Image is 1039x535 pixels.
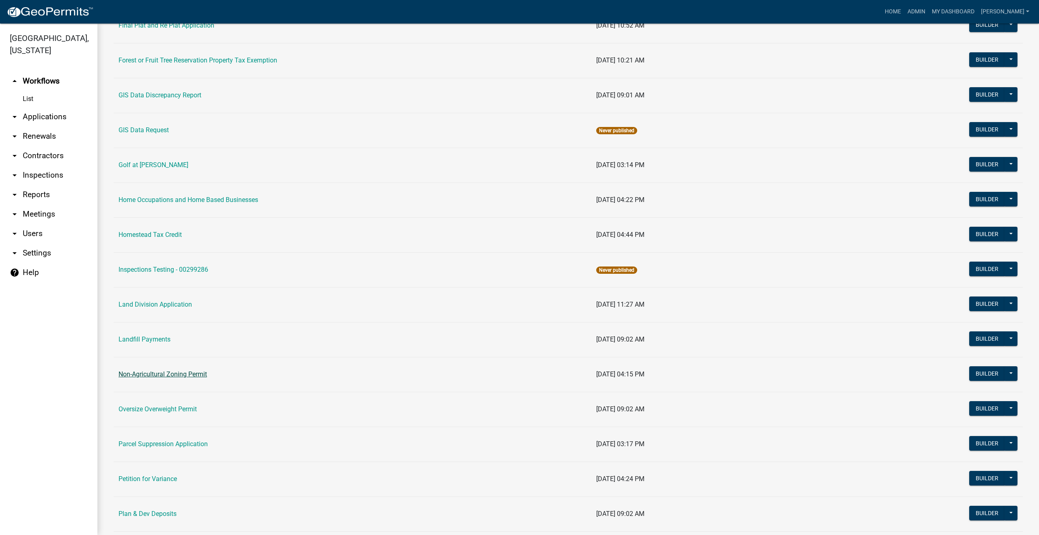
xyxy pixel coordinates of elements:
a: Home Occupations and Home Based Businesses [119,196,258,204]
span: [DATE] 10:52 AM [596,21,645,29]
a: Land Division Application [119,301,192,308]
span: [DATE] 04:44 PM [596,231,645,238]
span: [DATE] 10:21 AM [596,56,645,64]
a: GIS Data Discrepancy Report [119,91,201,99]
button: Builder [969,297,1005,311]
span: [DATE] 04:15 PM [596,370,645,378]
button: Builder [969,17,1005,32]
a: Non-Agricultural Zoning Permit [119,370,207,378]
span: [DATE] 09:01 AM [596,91,645,99]
a: Homestead Tax Credit [119,231,182,238]
span: [DATE] 09:02 AM [596,335,645,343]
a: My Dashboard [929,4,978,19]
button: Builder [969,366,1005,381]
a: Petition for Variance [119,475,177,483]
span: Never published [596,266,637,274]
button: Builder [969,506,1005,520]
i: arrow_drop_down [10,151,19,161]
a: Plan & Dev Deposits [119,510,177,518]
i: arrow_drop_down [10,209,19,219]
button: Builder [969,436,1005,451]
i: arrow_drop_down [10,248,19,258]
button: Builder [969,331,1005,346]
span: [DATE] 11:27 AM [596,301,645,308]
span: [DATE] 09:02 AM [596,510,645,518]
a: Admin [904,4,929,19]
i: arrow_drop_down [10,131,19,141]
button: Builder [969,52,1005,67]
button: Builder [969,227,1005,241]
button: Builder [969,262,1005,276]
a: Parcel Suppression Application [119,440,208,448]
i: help [10,268,19,277]
i: arrow_drop_down [10,190,19,200]
i: arrow_drop_down [10,112,19,122]
button: Builder [969,87,1005,102]
a: Oversize Overweight Permit [119,405,197,413]
a: Landfill Payments [119,335,170,343]
i: arrow_drop_up [10,76,19,86]
span: [DATE] 03:17 PM [596,440,645,448]
a: Forest or Fruit Tree Reservation Property Tax Exemption [119,56,277,64]
a: GIS Data Request [119,126,169,134]
a: [PERSON_NAME] [978,4,1033,19]
button: Builder [969,471,1005,486]
button: Builder [969,401,1005,416]
span: [DATE] 09:02 AM [596,405,645,413]
button: Builder [969,122,1005,137]
i: arrow_drop_down [10,170,19,180]
a: Home [882,4,904,19]
span: [DATE] 03:14 PM [596,161,645,169]
i: arrow_drop_down [10,229,19,238]
span: Never published [596,127,637,134]
span: [DATE] 04:24 PM [596,475,645,483]
a: Inspections Testing - 00299286 [119,266,208,273]
a: Golf at [PERSON_NAME] [119,161,188,169]
a: Final Plat and Re Plat Application [119,21,214,29]
button: Builder [969,192,1005,206]
button: Builder [969,157,1005,172]
span: [DATE] 04:22 PM [596,196,645,204]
